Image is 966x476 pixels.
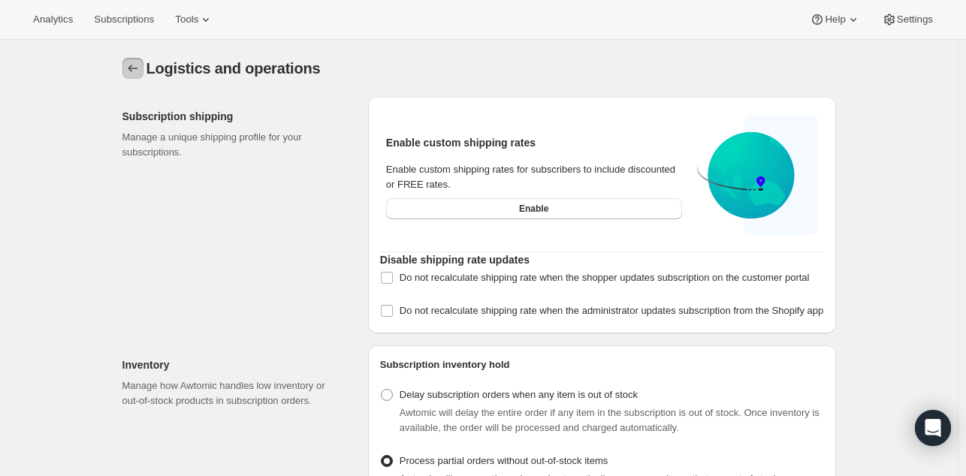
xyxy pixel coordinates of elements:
span: Delay subscription orders when any item is out of stock [400,389,638,400]
h2: Subscription shipping [122,109,344,124]
span: Subscriptions [94,14,154,26]
button: Analytics [24,9,82,30]
h2: Enable custom shipping rates [386,135,682,150]
div: Enable custom shipping rates for subscribers to include discounted or FREE rates. [386,162,682,192]
span: Analytics [33,14,73,26]
p: Manage how Awtomic handles low inventory or out-of-stock products in subscription orders. [122,378,344,408]
button: Subscriptions [85,9,163,30]
button: Settings [122,58,143,79]
span: Help [825,14,845,26]
button: Tools [166,9,222,30]
span: Do not recalculate shipping rate when the administrator updates subscription from the Shopify app [400,305,823,316]
span: Settings [897,14,933,26]
span: Enable [519,203,548,215]
h2: Subscription inventory hold [380,357,824,372]
span: Logistics and operations [146,60,321,77]
button: Settings [873,9,942,30]
span: Awtomic will delay the entire order if any item in the subscription is out of stock. Once invento... [400,407,820,433]
h2: Inventory [122,357,344,372]
p: Manage a unique shipping profile for your subscriptions. [122,130,344,160]
span: Do not recalculate shipping rate when the shopper updates subscription on the customer portal [400,272,810,283]
span: Tools [175,14,198,26]
button: Enable [386,198,682,219]
div: Open Intercom Messenger [915,410,951,446]
span: Process partial orders without out-of-stock items [400,455,608,466]
h2: Disable shipping rate updates [380,252,824,267]
button: Help [801,9,869,30]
